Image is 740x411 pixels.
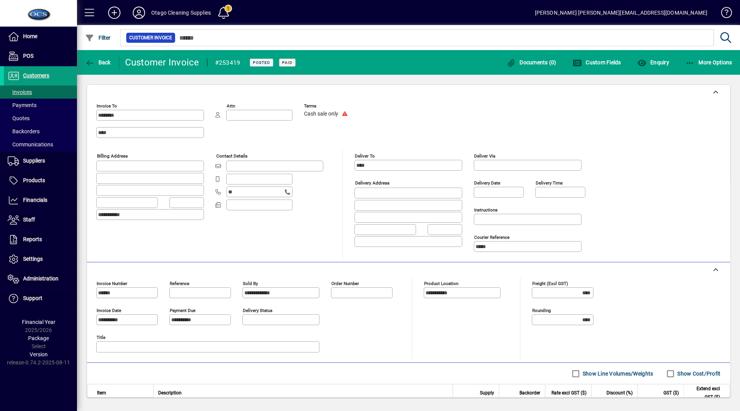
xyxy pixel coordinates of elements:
a: Support [4,289,77,308]
mat-label: Freight (excl GST) [532,281,568,286]
div: Otago Cleaning Supplies [151,7,211,19]
span: Discount (%) [606,389,633,397]
mat-label: Sold by [243,281,258,286]
span: Backorder [520,389,540,397]
a: Settings [4,250,77,269]
a: Reports [4,230,77,249]
button: Enquiry [635,55,671,69]
span: Package [28,335,49,341]
span: Item [97,389,106,397]
span: Backorders [8,128,40,134]
span: Customers [23,72,49,79]
span: Staff [23,216,35,223]
a: Financials [4,191,77,210]
a: Products [4,171,77,190]
span: Supply [480,389,494,397]
span: Support [23,295,42,301]
app-page-header-button: Back [77,55,119,69]
mat-label: Instructions [474,207,498,213]
a: POS [4,47,77,66]
button: Back [83,55,113,69]
span: Products [23,177,45,183]
mat-label: Courier Reference [474,235,509,240]
button: Add [102,6,127,20]
span: Documents (0) [506,59,556,65]
a: Suppliers [4,151,77,171]
span: Extend excl GST ($) [688,384,720,401]
span: GST ($) [663,389,679,397]
mat-label: Rounding [532,308,551,313]
mat-label: Deliver via [474,153,495,159]
span: Financial Year [22,319,55,325]
button: Documents (0) [504,55,558,69]
label: Show Line Volumes/Weights [581,370,653,377]
button: Profile [127,6,151,20]
button: Custom Fields [571,55,623,69]
mat-label: Delivery date [474,180,500,186]
a: Knowledge Base [715,2,730,27]
a: Home [4,27,77,46]
mat-label: Order number [331,281,359,286]
span: Invoices [8,89,32,95]
span: Financials [23,197,47,203]
span: Version [30,351,48,357]
mat-label: Delivery status [243,308,272,313]
mat-label: Reference [170,281,189,286]
span: More Options [685,59,732,65]
mat-label: Invoice number [97,281,127,286]
a: Backorders [4,125,77,138]
span: POS [23,53,33,59]
button: Filter [83,31,113,45]
span: Payments [8,102,37,108]
span: Filter [85,35,111,41]
a: Communications [4,138,77,151]
span: Enquiry [637,59,669,65]
span: Paid [282,60,292,65]
span: Settings [23,256,43,262]
a: Staff [4,210,77,230]
mat-label: Product location [424,281,458,286]
div: Customer Invoice [125,56,199,69]
span: Cash sale only [304,111,338,117]
a: Administration [4,269,77,289]
span: Home [23,33,37,39]
span: Customer Invoice [129,34,172,42]
mat-label: Invoice date [97,308,121,313]
mat-label: Deliver To [355,153,375,159]
mat-label: Delivery time [536,180,563,186]
a: Invoices [4,86,77,99]
a: Quotes [4,112,77,125]
div: [PERSON_NAME] [PERSON_NAME][EMAIL_ADDRESS][DOMAIN_NAME] [535,7,707,19]
span: Custom Fields [573,59,621,65]
span: Reports [23,236,42,242]
mat-label: Payment due [170,308,195,313]
a: Payments [4,99,77,112]
mat-label: Attn [227,103,235,109]
span: Quotes [8,115,30,121]
span: Description [158,389,182,397]
span: Communications [8,141,53,148]
label: Show Cost/Profit [676,370,720,377]
span: Suppliers [23,158,45,164]
div: #253419 [215,57,241,69]
button: More Options [683,55,734,69]
span: Terms [304,104,350,109]
mat-label: Invoice To [97,103,117,109]
mat-label: Title [97,335,105,340]
span: Back [85,59,111,65]
span: Administration [23,275,58,282]
span: Posted [253,60,270,65]
span: Rate excl GST ($) [551,389,586,397]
